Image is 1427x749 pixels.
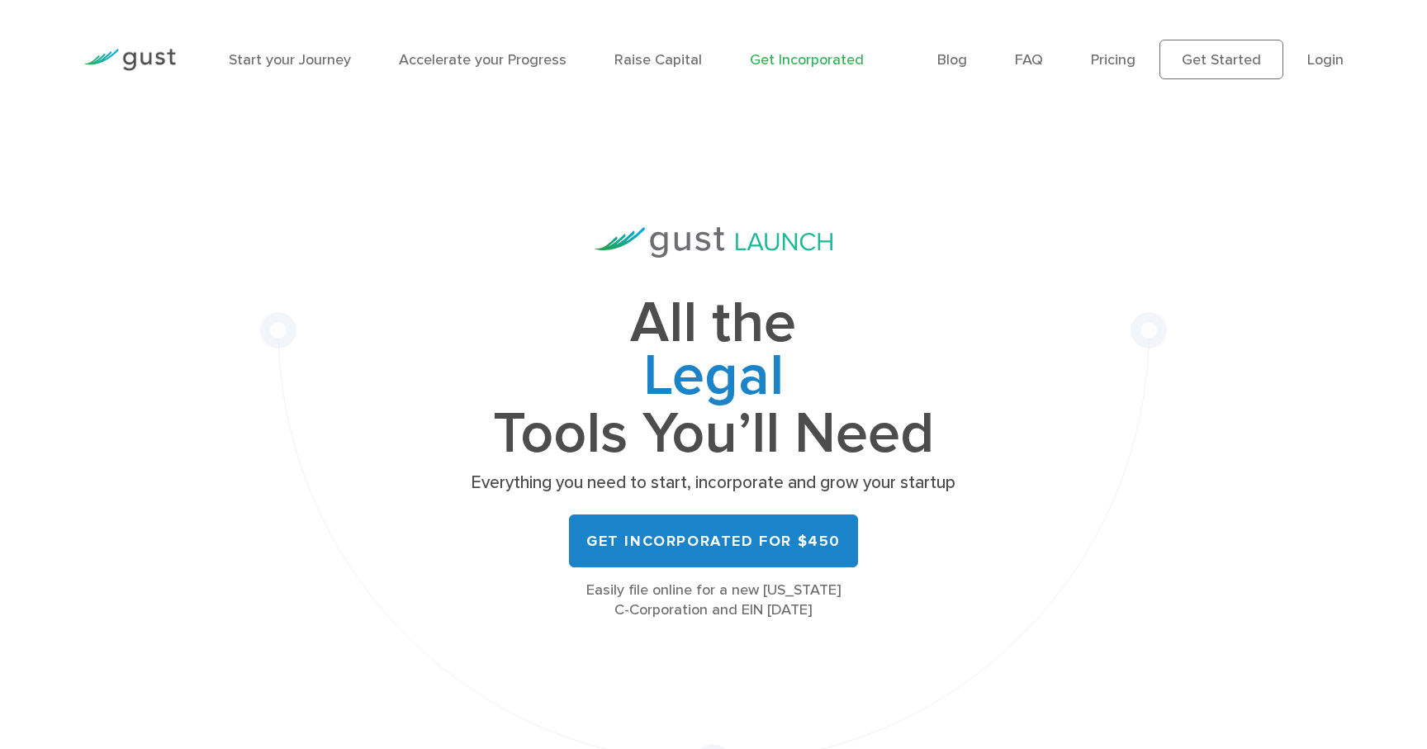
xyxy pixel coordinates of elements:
[595,227,832,258] img: Gust Launch Logo
[614,51,702,69] a: Raise Capital
[399,51,567,69] a: Accelerate your Progress
[1015,51,1043,69] a: FAQ
[466,581,961,620] div: Easily file online for a new [US_STATE] C-Corporation and EIN [DATE]
[750,51,864,69] a: Get Incorporated
[937,51,967,69] a: Blog
[83,49,176,71] img: Gust Logo
[1307,51,1344,69] a: Login
[1091,51,1135,69] a: Pricing
[569,514,858,567] a: Get Incorporated for $450
[466,472,961,495] p: Everything you need to start, incorporate and grow your startup
[229,51,351,69] a: Start your Journey
[466,297,961,460] h1: All the Tools You’ll Need
[1159,40,1283,79] a: Get Started
[466,350,961,408] span: Legal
